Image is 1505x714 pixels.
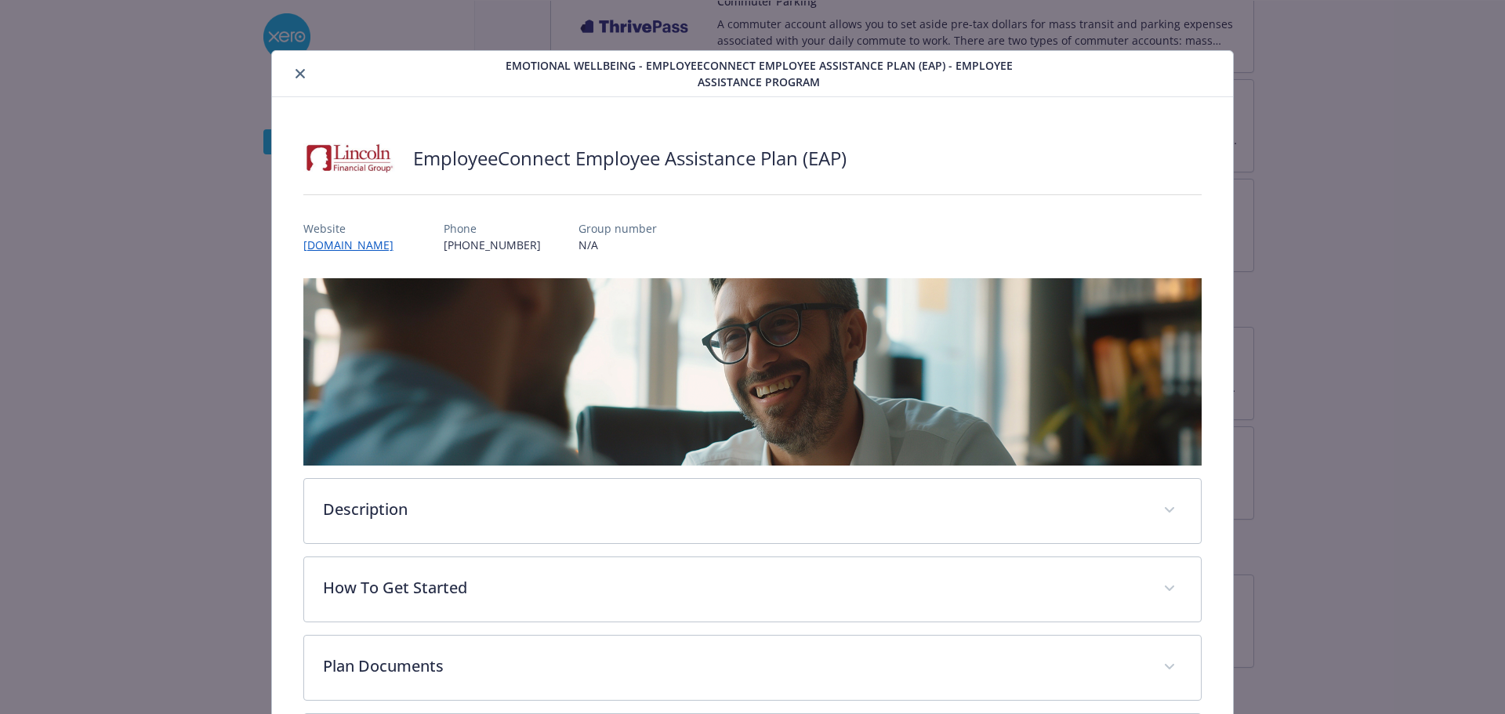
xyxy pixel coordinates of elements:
p: How To Get Started [323,576,1145,600]
p: N/A [578,237,657,253]
div: Description [304,479,1202,543]
a: [DOMAIN_NAME] [303,237,406,252]
img: banner [303,278,1202,466]
h2: EmployeeConnect Employee Assistance Plan (EAP) [413,145,847,172]
img: Lincoln Financial Group [303,135,397,182]
span: Emotional Wellbeing - EmployeeConnect Employee Assistance Plan (EAP) - Employee Assistance Program [474,57,1043,90]
p: Plan Documents [323,654,1145,678]
p: Phone [444,220,541,237]
p: Group number [578,220,657,237]
div: How To Get Started [304,557,1202,622]
p: Website [303,220,406,237]
p: [PHONE_NUMBER] [444,237,541,253]
div: Plan Documents [304,636,1202,700]
button: close [291,64,310,83]
p: Description [323,498,1145,521]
